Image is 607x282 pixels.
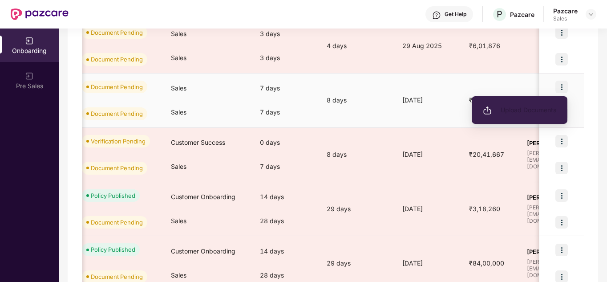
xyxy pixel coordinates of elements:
[91,218,143,227] div: Document Pending
[555,53,568,65] img: icon
[432,11,441,20] img: svg+xml;base64,PHN2ZyBpZD0iSGVscC0zMngzMiIgeG1sbnM9Imh0dHA6Ly93d3cudzMub3JnLzIwMDAvc3ZnIiB3aWR0aD...
[395,204,462,214] div: [DATE]
[527,204,602,224] span: [PERSON_NAME][EMAIL_ADDRESS][DOMAIN_NAME]
[483,105,556,115] span: Upload Documents
[253,76,320,100] div: 7 days
[527,248,602,255] span: [PERSON_NAME]
[171,217,186,225] span: Sales
[25,72,34,81] img: svg+xml;base64,PHN2ZyB3aWR0aD0iMjAiIGhlaWdodD0iMjAiIHZpZXdCb3g9IjAgMCAyMCAyMCIgZmlsbD0ibm9uZSIgeG...
[91,191,135,200] div: Policy Published
[25,37,34,45] img: svg+xml;base64,PHN2ZyB3aWR0aD0iMjAiIGhlaWdodD0iMjAiIHZpZXdCb3g9IjAgMCAyMCAyMCIgZmlsbD0ibm9uZSIgeG...
[555,26,568,39] img: icon
[445,11,466,18] div: Get Help
[462,42,507,49] span: ₹6,01,876
[91,82,143,91] div: Document Pending
[553,15,578,22] div: Sales
[462,151,511,158] span: ₹20,41,667
[91,272,143,281] div: Document Pending
[553,7,578,15] div: Pazcare
[320,41,395,51] div: 4 days
[171,54,186,61] span: Sales
[171,247,235,255] span: Customer Onboarding
[555,162,568,174] img: icon
[587,11,595,18] img: svg+xml;base64,PHN2ZyBpZD0iRHJvcGRvd24tMzJ4MzIiIHhtbG5zPSJodHRwOi8vd3d3LnczLm9yZy8yMDAwL3N2ZyIgd2...
[91,55,143,64] div: Document Pending
[91,28,143,37] div: Document Pending
[510,10,534,19] div: Pazcare
[253,131,320,155] div: 0 days
[253,100,320,124] div: 7 days
[171,193,235,200] span: Customer Onboarding
[253,239,320,263] div: 14 days
[320,204,395,214] div: 29 days
[395,41,462,51] div: 29 Aug 2025
[395,258,462,268] div: [DATE]
[527,194,602,201] span: [PERSON_NAME]
[91,163,143,172] div: Document Pending
[91,245,135,254] div: Policy Published
[253,185,320,209] div: 14 days
[395,150,462,159] div: [DATE]
[91,109,143,118] div: Document Pending
[171,30,186,37] span: Sales
[320,150,395,159] div: 8 days
[171,139,225,146] span: Customer Success
[527,139,602,147] span: [PERSON_NAME]
[555,81,568,93] img: icon
[462,96,507,104] span: ₹1,60,000
[555,189,568,202] img: icon
[497,9,502,20] span: P
[527,258,602,278] span: [PERSON_NAME][EMAIL_ADDRESS][DOMAIN_NAME]
[171,108,186,116] span: Sales
[253,46,320,70] div: 3 days
[91,137,146,146] div: Verification Pending
[555,244,568,256] img: icon
[320,95,395,105] div: 8 days
[555,135,568,147] img: icon
[462,205,507,213] span: ₹3,18,260
[253,155,320,179] div: 7 days
[253,22,320,46] div: 3 days
[171,163,186,170] span: Sales
[395,95,462,105] div: [DATE]
[171,271,186,279] span: Sales
[555,216,568,229] img: icon
[11,8,69,20] img: New Pazcare Logo
[483,106,492,115] img: svg+xml;base64,PHN2ZyB3aWR0aD0iMjAiIGhlaWdodD0iMjAiIHZpZXdCb3g9IjAgMCAyMCAyMCIgZmlsbD0ibm9uZSIgeG...
[320,258,395,268] div: 29 days
[462,259,511,267] span: ₹84,00,000
[171,84,186,92] span: Sales
[253,209,320,233] div: 28 days
[527,150,602,170] span: [PERSON_NAME][EMAIL_ADDRESS][DOMAIN_NAME]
